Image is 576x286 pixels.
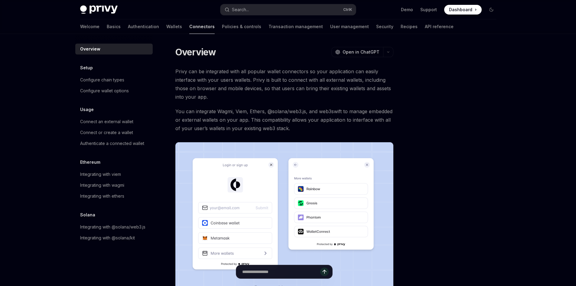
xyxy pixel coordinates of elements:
a: Authenticate a connected wallet [75,138,153,149]
div: Authenticate a connected wallet [80,140,144,147]
div: Configure wallet options [80,87,129,94]
a: Integrating with @solana/web3.js [75,222,153,232]
a: Integrating with wagmi [75,180,153,191]
div: Integrating with wagmi [80,182,124,189]
div: Integrating with viem [80,171,121,178]
span: Open in ChatGPT [343,49,379,55]
div: Integrating with ethers [80,192,124,200]
a: Integrating with ethers [75,191,153,202]
h5: Setup [80,64,93,71]
a: Connect or create a wallet [75,127,153,138]
h5: Ethereum [80,159,100,166]
a: Integrating with viem [75,169,153,180]
button: Toggle dark mode [487,5,496,15]
span: Dashboard [449,7,472,13]
a: Connect an external wallet [75,116,153,127]
a: Integrating with @solana/kit [75,232,153,243]
div: Integrating with @solana/web3.js [80,223,145,231]
a: Connectors [189,19,215,34]
span: Ctrl K [343,7,352,12]
button: Send message [320,268,329,276]
a: Policies & controls [222,19,261,34]
div: Connect or create a wallet [80,129,133,136]
button: Open search [220,4,356,15]
a: Configure chain types [75,74,153,85]
a: Transaction management [268,19,323,34]
div: Configure chain types [80,76,124,84]
div: Search... [232,6,249,13]
a: Basics [107,19,121,34]
a: Authentication [128,19,159,34]
div: Overview [80,45,100,53]
a: Support [420,7,437,13]
input: Ask a question... [242,265,320,278]
button: Open in ChatGPT [331,47,383,57]
div: Connect an external wallet [80,118,133,125]
a: Dashboard [444,5,482,15]
a: Security [376,19,393,34]
h5: Usage [80,106,94,113]
h5: Solana [80,211,95,219]
h1: Overview [175,47,216,58]
a: Wallets [166,19,182,34]
a: Recipes [401,19,418,34]
a: API reference [425,19,454,34]
div: Integrating with @solana/kit [80,234,135,242]
a: User management [330,19,369,34]
img: dark logo [80,5,118,14]
span: Privy can be integrated with all popular wallet connectors so your application can easily interfa... [175,67,393,101]
a: Configure wallet options [75,85,153,96]
a: Overview [75,44,153,54]
a: Welcome [80,19,99,34]
a: Demo [401,7,413,13]
span: You can integrate Wagmi, Viem, Ethers, @solana/web3.js, and web3swift to manage embedded or exter... [175,107,393,133]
